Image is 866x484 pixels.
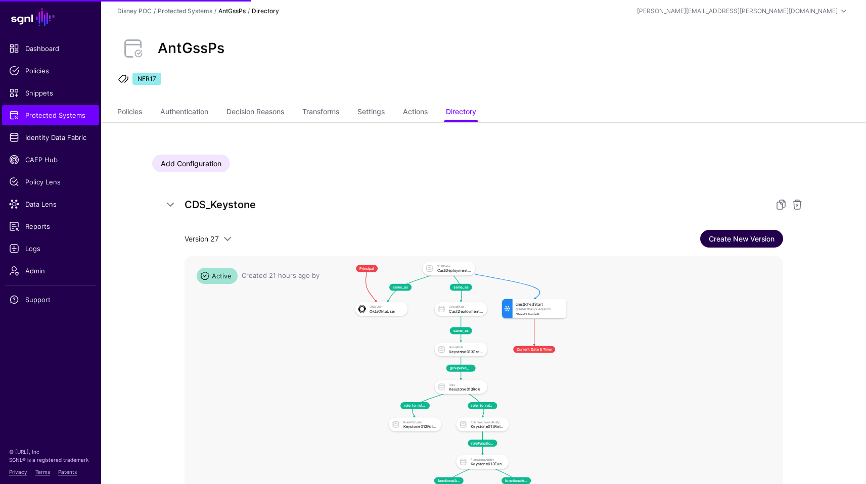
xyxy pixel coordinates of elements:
span: functionalAbility_to_functionalAbilitySecuredEntity [502,477,531,484]
a: SGNL [6,6,95,28]
a: Snippets [2,83,99,103]
div: Keystone013RoleAttribute [403,424,437,428]
span: Support [9,295,92,305]
a: Logs [2,238,99,259]
a: Transforms [302,103,339,122]
div: [PERSON_NAME][EMAIL_ADDRESS][PERSON_NAME][DOMAIN_NAME] [637,7,838,16]
a: Actions [403,103,428,122]
span: roleFunctionalAbility_to_functionalAbility [468,440,497,447]
div: OktaUser [370,305,403,308]
span: same_as [449,327,472,334]
span: functionalAbility_to_functionalAbilityAttribute [434,477,463,484]
a: Policy Lens [2,172,99,192]
div: / [246,7,252,16]
div: cmsSchedStart [515,302,563,306]
div: RoleFunctionalAbility [471,420,505,424]
a: Admin [2,261,99,281]
div: OktaOktaUser [370,309,403,313]
div: GroupMap [449,305,483,308]
a: Directory [446,103,476,122]
a: Dashboard [2,38,99,59]
a: Terms [35,469,50,475]
span: CAEP Hub [9,155,92,165]
div: Keystone013Role [449,387,483,391]
span: Logs [9,244,92,254]
div: Request Context [515,312,563,315]
p: © [URL], Inc [9,448,92,456]
div: / [152,7,158,16]
a: Disney POC [117,7,152,15]
a: Protected Systems [2,105,99,125]
a: Identity Data Fabric [2,127,99,148]
a: Policies [2,61,99,81]
h5: CDS_Keystone [185,197,763,213]
span: Principal [355,265,377,272]
span: Admin [9,266,92,276]
a: CAEP Hub [2,150,99,170]
a: Privacy [9,469,27,475]
div: CastDeploymentSystemShiftData [437,269,471,273]
span: Current Date & Time [513,346,555,353]
a: Settings [357,103,385,122]
span: same_as [449,284,472,291]
span: Data Lens [9,199,92,209]
span: Protected Systems [9,110,92,120]
div: Role [449,383,483,386]
div: Keystone013GroupRole [449,350,483,354]
div: Created 21 hours ago by [242,271,320,281]
strong: AntGssPs [218,7,246,15]
img: svg+xml;base64,PHN2ZyB3aWR0aD0iNjQiIGhlaWdodD0iNjQiIHZpZXdCb3g9IjAgMCA2NCA2NCIgZmlsbD0ibm9uZSIgeG... [356,304,367,314]
a: Create New Version [700,230,783,248]
a: Patents [58,469,77,475]
a: Authentication [160,103,208,122]
div: GroupRole [449,345,483,349]
a: Policies [117,103,142,122]
div: / [212,7,218,16]
div: RoleAttribute [403,420,437,424]
a: Protected Systems [158,7,212,15]
div: FunctionalAbility [471,458,505,461]
span: Snippets [9,88,92,98]
a: Decision Reasons [226,103,284,122]
span: Policy Lens [9,177,92,187]
div: ShiftData [437,264,471,268]
span: NFR17 [132,73,161,85]
div: CastDeploymentSystemGroupMap [449,309,483,313]
div: Keystone013RoleFunctionalAbility [471,424,505,428]
span: Active [197,268,238,284]
a: Add Configuration [152,155,230,172]
span: Policies [9,66,92,76]
span: same_as [389,284,412,291]
a: Data Lens [2,194,99,214]
h2: AntGssPs [158,40,224,57]
span: role_to_roleAttribute [400,402,430,409]
a: Reports [2,216,99,236]
span: Reports [9,221,92,231]
p: SGNL® is a registered trademark [9,456,92,464]
span: role_to_roleFunctionalAbility [468,402,497,409]
span: Dashboard [9,43,92,54]
span: Identity Data Fabric [9,132,92,142]
span: groupRole_to_role [446,365,475,372]
span: Version 27 [185,234,219,243]
div: Keystone013FunctionalAbility [471,462,505,466]
div: Greater Than Or Equal To [515,307,563,311]
strong: Directory [252,7,279,15]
